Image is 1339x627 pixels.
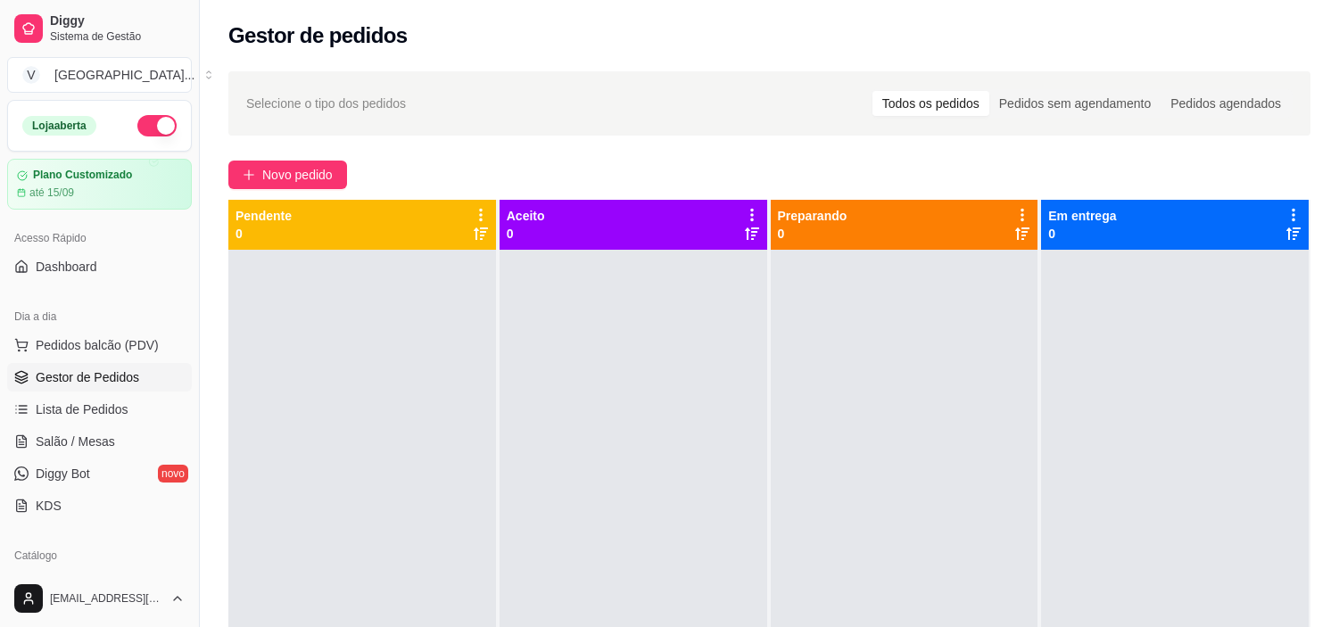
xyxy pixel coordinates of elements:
div: Catálogo [7,541,192,570]
button: Novo pedido [228,161,347,189]
p: 0 [778,225,847,243]
p: Em entrega [1048,207,1116,225]
a: KDS [7,491,192,520]
a: Dashboard [7,252,192,281]
p: Aceito [507,207,545,225]
span: plus [243,169,255,181]
button: Select a team [7,57,192,93]
article: até 15/09 [29,186,74,200]
div: [GEOGRAPHIC_DATA] ... [54,66,194,84]
p: Preparando [778,207,847,225]
div: Dia a dia [7,302,192,331]
span: Diggy [50,13,185,29]
span: Salão / Mesas [36,433,115,450]
button: Pedidos balcão (PDV) [7,331,192,359]
button: Alterar Status [137,115,177,136]
div: Pedidos sem agendamento [989,91,1161,116]
a: Gestor de Pedidos [7,363,192,392]
span: Selecione o tipo dos pedidos [246,94,406,113]
a: DiggySistema de Gestão [7,7,192,50]
div: Loja aberta [22,116,96,136]
span: [EMAIL_ADDRESS][DOMAIN_NAME] [50,591,163,606]
span: Pedidos balcão (PDV) [36,336,159,354]
article: Plano Customizado [33,169,132,182]
p: Pendente [236,207,292,225]
span: Dashboard [36,258,97,276]
a: Lista de Pedidos [7,395,192,424]
h2: Gestor de pedidos [228,21,408,50]
span: Gestor de Pedidos [36,368,139,386]
a: Diggy Botnovo [7,459,192,488]
button: [EMAIL_ADDRESS][DOMAIN_NAME] [7,577,192,620]
span: KDS [36,497,62,515]
span: Lista de Pedidos [36,400,128,418]
p: 0 [507,225,545,243]
span: Diggy Bot [36,465,90,483]
div: Pedidos agendados [1161,91,1291,116]
span: V [22,66,40,84]
a: Plano Customizadoaté 15/09 [7,159,192,210]
a: Salão / Mesas [7,427,192,456]
div: Todos os pedidos [872,91,989,116]
p: 0 [236,225,292,243]
p: 0 [1048,225,1116,243]
span: Novo pedido [262,165,333,185]
span: Sistema de Gestão [50,29,185,44]
div: Acesso Rápido [7,224,192,252]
